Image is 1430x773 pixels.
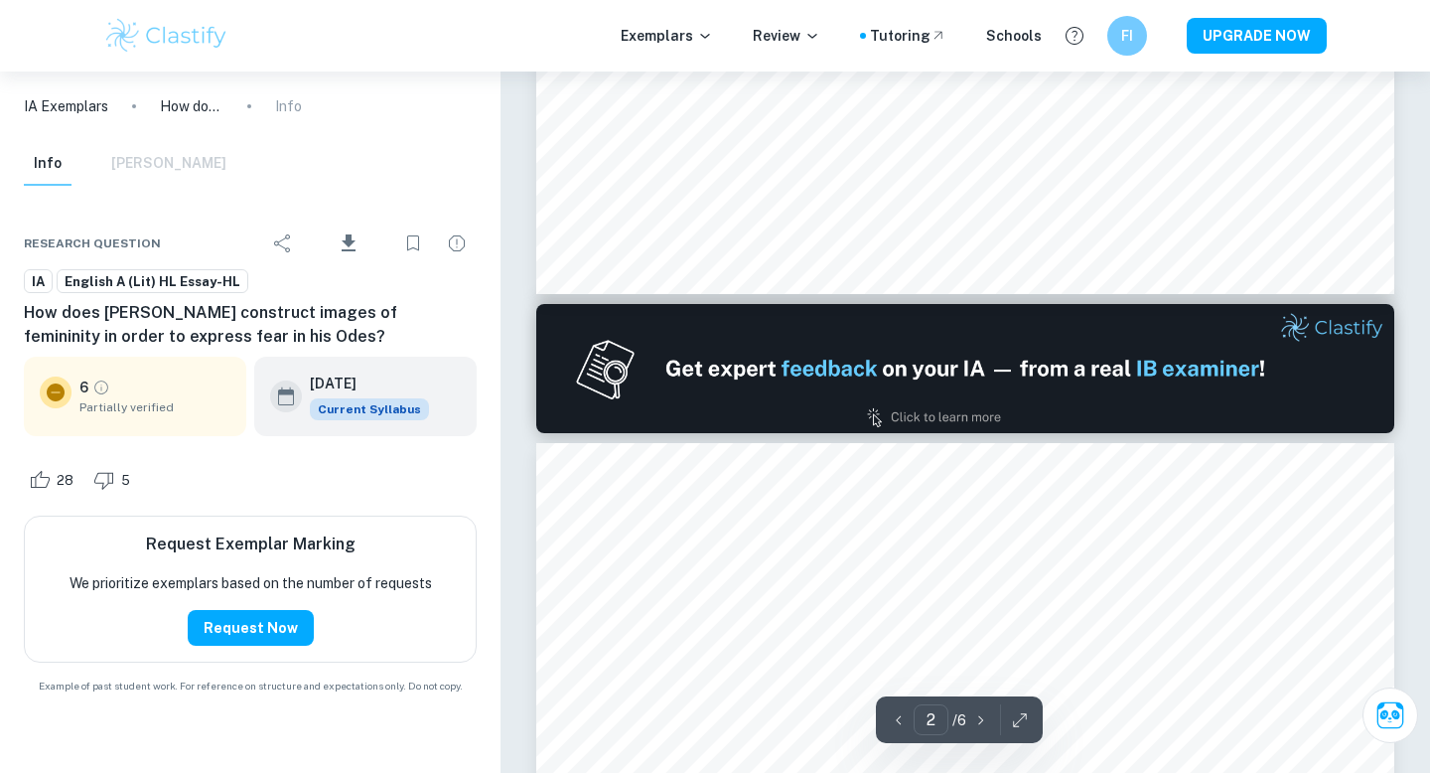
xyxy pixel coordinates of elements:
div: Bookmark [393,224,433,263]
span: Partially verified [79,398,230,416]
button: Help and Feedback [1058,19,1091,53]
h6: How does [PERSON_NAME] construct images of femininity in order to express fear in his Odes? [24,301,477,349]
p: 6 [79,377,88,398]
button: Info [24,142,71,186]
span: 28 [46,471,84,491]
button: FI [1107,16,1147,56]
span: Example of past student work. For reference on structure and expectations only. Do not copy. [24,679,477,694]
img: Clastify logo [103,16,229,56]
h6: Request Exemplar Marking [146,533,356,556]
span: 5 [110,471,141,491]
div: Share [263,224,303,263]
button: Ask Clai [1362,688,1418,743]
div: Download [307,218,389,269]
div: Like [24,464,84,496]
img: Ad [536,304,1394,433]
span: IA [25,272,52,292]
p: We prioritize exemplars based on the number of requests [70,572,432,594]
span: English A (Lit) HL Essay-HL [58,272,247,292]
span: Research question [24,234,161,252]
span: Current Syllabus [310,398,429,420]
button: UPGRADE NOW [1187,18,1327,54]
p: Exemplars [621,25,713,47]
a: IA [24,269,53,294]
p: How does [PERSON_NAME] construct images of femininity in order to express fear in his Odes? [160,95,223,117]
button: Request Now [188,610,314,646]
h6: [DATE] [310,373,413,394]
a: Tutoring [870,25,946,47]
a: Grade partially verified [92,379,110,396]
div: Dislike [88,464,141,496]
p: Info [275,95,302,117]
a: English A (Lit) HL Essay-HL [57,269,248,294]
a: Schools [986,25,1042,47]
p: / 6 [952,709,966,731]
div: This exemplar is based on the current syllabus. Feel free to refer to it for inspiration/ideas wh... [310,398,429,420]
p: Review [753,25,820,47]
h6: FI [1116,25,1139,47]
div: Report issue [437,224,477,263]
a: IA Exemplars [24,95,108,117]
